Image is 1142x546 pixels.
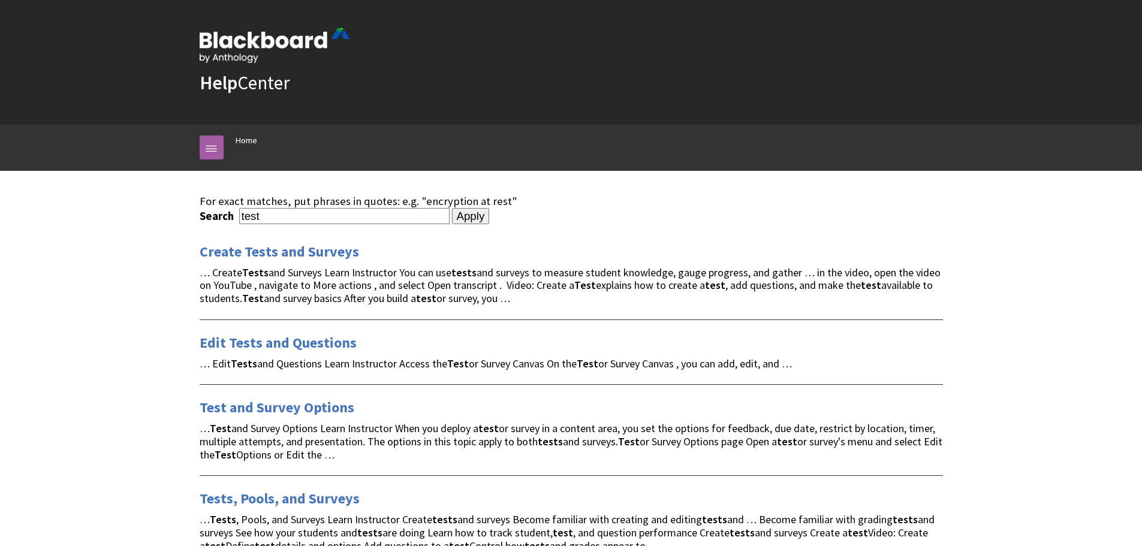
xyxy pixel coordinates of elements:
strong: test [478,421,499,435]
span: … Create and Surveys Learn Instructor You can use and surveys to measure student knowledge, gauge... [200,266,941,306]
a: Edit Tests and Questions [200,333,357,352]
strong: test [416,291,436,305]
strong: Tests [242,266,269,279]
strong: Tests [231,357,257,370]
strong: tests [893,512,918,526]
strong: tests [432,512,457,526]
a: Tests, Pools, and Surveys [200,489,360,508]
a: HelpCenter [200,71,290,95]
strong: Test [574,278,596,292]
img: Blackboard by Anthology [200,28,349,63]
input: Apply [452,208,490,225]
strong: test [705,278,725,292]
strong: test [861,278,881,292]
span: … and Survey Options Learn Instructor When you deploy a or survey in a content area, you set the ... [200,421,942,461]
strong: test [553,526,573,539]
strong: Test [210,421,231,435]
a: Test and Survey Options [200,398,354,417]
div: For exact matches, put phrases in quotes: e.g. "encryption at rest" [200,195,943,208]
a: Home [236,133,257,148]
strong: Help [200,71,237,95]
strong: Test [215,448,236,461]
strong: tests [451,266,477,279]
strong: Test [577,357,598,370]
strong: Test [447,357,469,370]
strong: Test [618,435,640,448]
strong: tests [702,512,727,526]
span: … Edit and Questions Learn Instructor Access the or Survey Canvas On the or Survey Canvas , you c... [200,357,792,370]
strong: test [777,435,797,448]
strong: Test [242,291,264,305]
strong: Tests [210,512,236,526]
strong: tests [357,526,382,539]
strong: tests [538,435,563,448]
label: Search [200,209,237,223]
strong: test [848,526,868,539]
a: Create Tests and Surveys [200,242,359,261]
strong: tests [730,526,755,539]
